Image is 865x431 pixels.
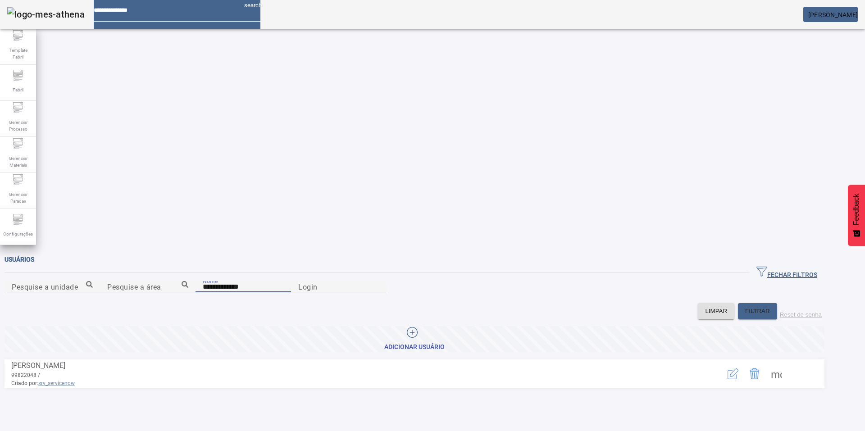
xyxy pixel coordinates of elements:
span: [PERSON_NAME] [808,11,858,18]
span: Feedback [852,194,860,225]
button: FILTRAR [738,303,777,319]
img: logo-mes-athena [7,7,85,22]
span: Fabril [10,84,26,96]
span: 99822048 / [11,372,40,378]
label: Reset de senha [780,311,822,318]
span: srv_servicenow [38,380,75,386]
span: [PERSON_NAME] [11,361,65,370]
button: Mais [765,363,787,385]
mat-label: Nome [203,277,218,284]
button: Reset de senha [777,303,824,319]
button: Feedback - Mostrar pesquisa [848,185,865,246]
span: LIMPAR [705,307,727,316]
input: Number [12,281,93,292]
span: Gerenciar Materiais [5,152,32,171]
span: FILTRAR [745,307,770,316]
span: FECHAR FILTROS [756,266,817,280]
mat-label: Login [298,282,318,291]
input: Number [107,281,188,292]
button: Adicionar Usuário [5,326,824,352]
mat-label: Pesquise a área [107,282,161,291]
span: Usuários [5,256,34,263]
div: Adicionar Usuário [384,343,445,352]
span: Criado por: [11,379,687,387]
button: Delete [744,363,765,385]
span: Template Fabril [5,44,32,63]
span: Gerenciar Paradas [5,188,32,207]
button: LIMPAR [698,303,734,319]
span: Configurações [0,228,36,240]
button: FECHAR FILTROS [749,265,824,281]
span: Gerenciar Processo [5,116,32,135]
mat-label: Pesquise a unidade [12,282,78,291]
